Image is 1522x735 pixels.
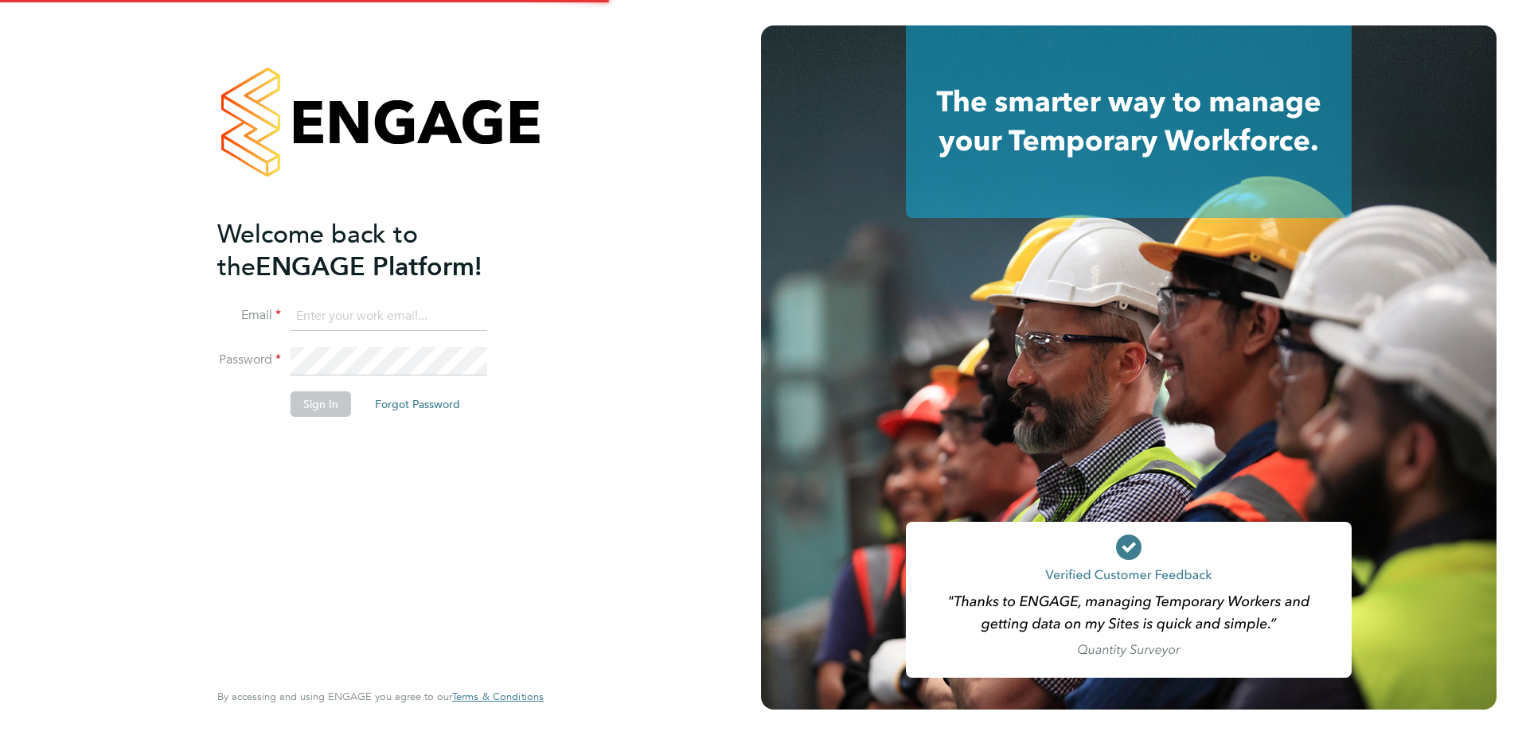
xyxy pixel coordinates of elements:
[217,219,418,282] span: Welcome back to the
[362,391,473,417] button: Forgot Password
[217,218,528,283] h2: ENGAGE Platform!
[217,307,281,324] label: Email
[217,690,544,703] span: By accessing and using ENGAGE you agree to our
[217,352,281,368] label: Password
[291,391,351,417] button: Sign In
[452,690,544,703] a: Terms & Conditions
[452,690,544,703] span: Terms & Conditions
[291,302,487,331] input: Enter your work email...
